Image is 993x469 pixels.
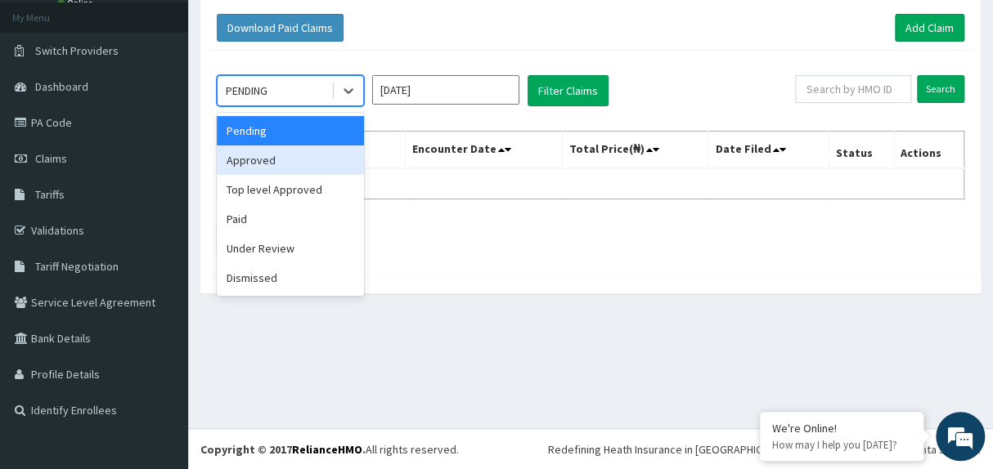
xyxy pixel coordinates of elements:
[35,187,65,202] span: Tariffs
[217,145,364,175] div: Approved
[563,132,708,169] th: Total Price(₦)
[35,259,119,274] span: Tariff Negotiation
[200,442,366,457] strong: Copyright © 2017 .
[8,303,312,360] textarea: Type your message and hit 'Enter'
[895,14,964,42] a: Add Claim
[406,132,563,169] th: Encounter Date
[548,441,981,458] div: Redefining Heath Insurance in [GEOGRAPHIC_DATA] using Telemedicine and Data Science!
[292,442,362,457] a: RelianceHMO
[917,75,964,103] input: Search
[268,8,308,47] div: Minimize live chat window
[708,132,829,169] th: Date Filed
[772,421,911,435] div: We're Online!
[217,175,364,204] div: Top level Approved
[795,75,911,103] input: Search by HMO ID
[772,438,911,452] p: How may I help you today?
[35,151,67,166] span: Claims
[217,14,344,42] button: Download Paid Claims
[35,79,88,94] span: Dashboard
[829,132,893,169] th: Status
[217,116,364,145] div: Pending
[894,132,964,169] th: Actions
[217,263,364,293] div: Dismissed
[528,75,609,106] button: Filter Claims
[30,82,66,123] img: d_794563401_company_1708531726252_794563401
[226,83,267,99] div: PENDING
[372,75,519,105] input: Select Month and Year
[85,92,275,113] div: Chat with us now
[35,43,119,58] span: Switch Providers
[217,204,364,234] div: Paid
[95,134,226,299] span: We're online!
[217,234,364,263] div: Under Review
